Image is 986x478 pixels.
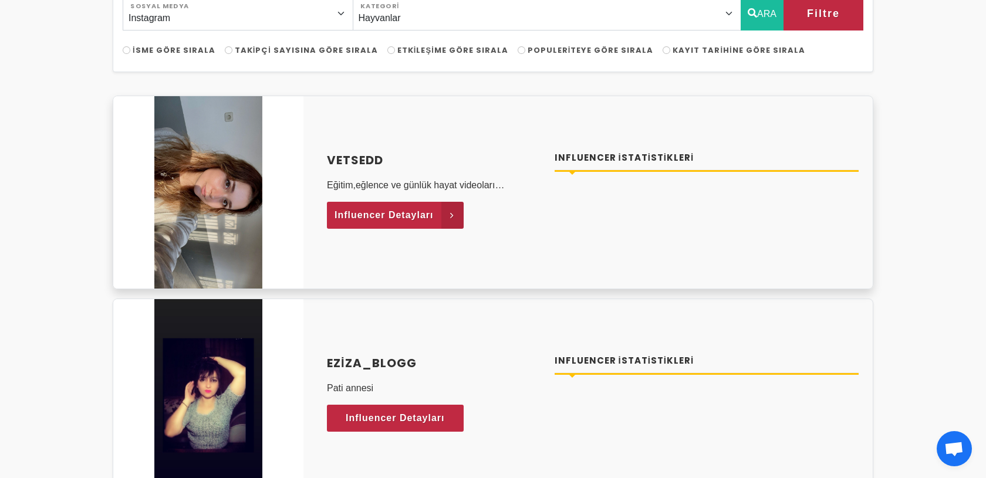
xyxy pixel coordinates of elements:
[123,46,130,54] input: İsme Göre Sırala
[235,45,378,56] span: Takipçi Sayısına Göre Sırala
[133,45,215,56] span: İsme Göre Sırala
[327,354,541,372] a: eziza_blogg
[387,46,395,54] input: Etkileşime Göre Sırala
[518,46,525,54] input: Populeriteye Göre Sırala
[555,354,859,368] h4: Influencer İstatistikleri
[327,405,464,432] a: Influencer Detayları
[327,202,464,229] a: Influencer Detayları
[327,381,541,395] p: Pati annesi
[327,151,541,169] a: vetsedd
[335,206,434,224] span: Influencer Detayları
[663,46,670,54] input: Kayıt Tarihine Göre Sırala
[397,45,508,56] span: Etkileşime Göre Sırala
[807,4,840,23] span: Filtre
[327,178,541,192] p: Eğitim,eğlence ve günlük hayat videoları paylaşıyorum.Veteriner fakültesi hayatım,klinik zamanlar...
[937,431,972,466] div: Açık sohbet
[673,45,805,56] span: Kayıt Tarihine Göre Sırala
[225,46,232,54] input: Takipçi Sayısına Göre Sırala
[555,151,859,165] h4: Influencer İstatistikleri
[528,45,654,56] span: Populeriteye Göre Sırala
[346,409,445,427] span: Influencer Detayları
